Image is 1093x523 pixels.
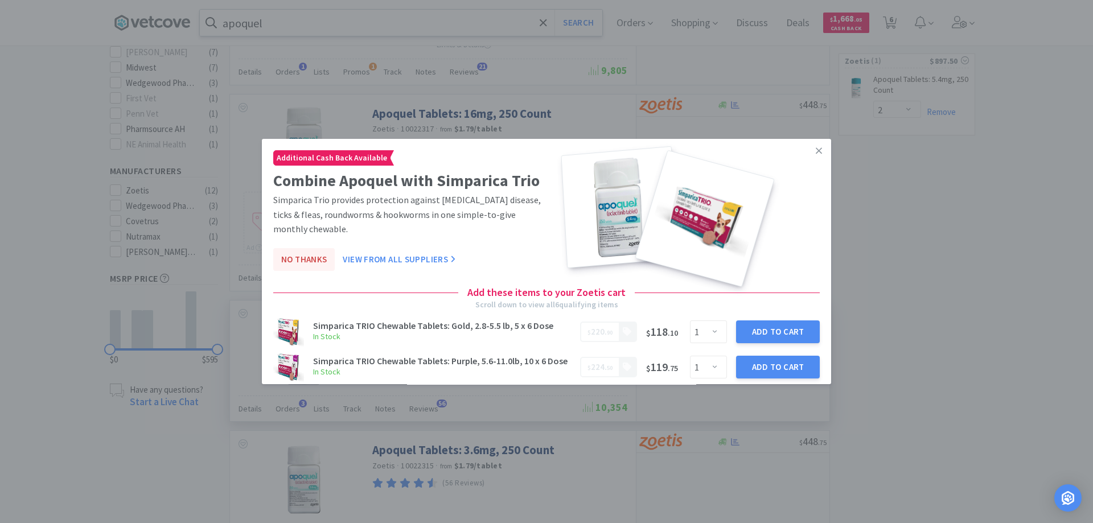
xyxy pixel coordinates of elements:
[607,364,613,372] span: 50
[646,328,651,338] span: $
[273,352,304,382] img: 38df40982a3c4d2f8ae19836f759c710.png
[587,361,613,372] span: .
[475,298,618,311] div: Scroll down to view all 6 qualifying items
[274,151,390,165] span: Additional Cash Back Available
[736,356,820,378] button: Add to Cart
[591,326,605,337] span: 220
[587,326,613,337] span: .
[313,365,573,378] h6: In Stock
[273,168,542,193] h2: Combine Apoquel with Simparica Trio
[646,324,678,339] span: 118
[736,320,820,343] button: Add to Cart
[1054,484,1082,512] div: Open Intercom Messenger
[335,248,463,271] button: View From All Suppliers
[646,363,651,373] span: $
[313,330,573,343] h6: In Stock
[591,361,605,372] span: 224
[668,363,678,373] span: . 75
[313,321,573,330] h3: Simparica TRIO Chewable Tablets: Gold, 2.8-5.5 lb, 5 x 6 Dose
[313,356,573,365] h3: Simparica TRIO Chewable Tablets: Purple, 5.6-11.0lb, 10 x 6 Dose
[273,316,304,347] img: 153786e2b72e4582b937c322a9cf453e.png
[646,360,678,374] span: 119
[668,328,678,338] span: . 10
[587,364,591,372] span: $
[587,329,591,336] span: $
[607,329,613,336] span: 90
[273,248,335,271] button: No Thanks
[458,285,635,301] h4: Add these items to your Zoetis cart
[273,193,542,237] p: Simparica Trio provides protection against [MEDICAL_DATA] disease, ticks & fleas, roundworms & ho...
